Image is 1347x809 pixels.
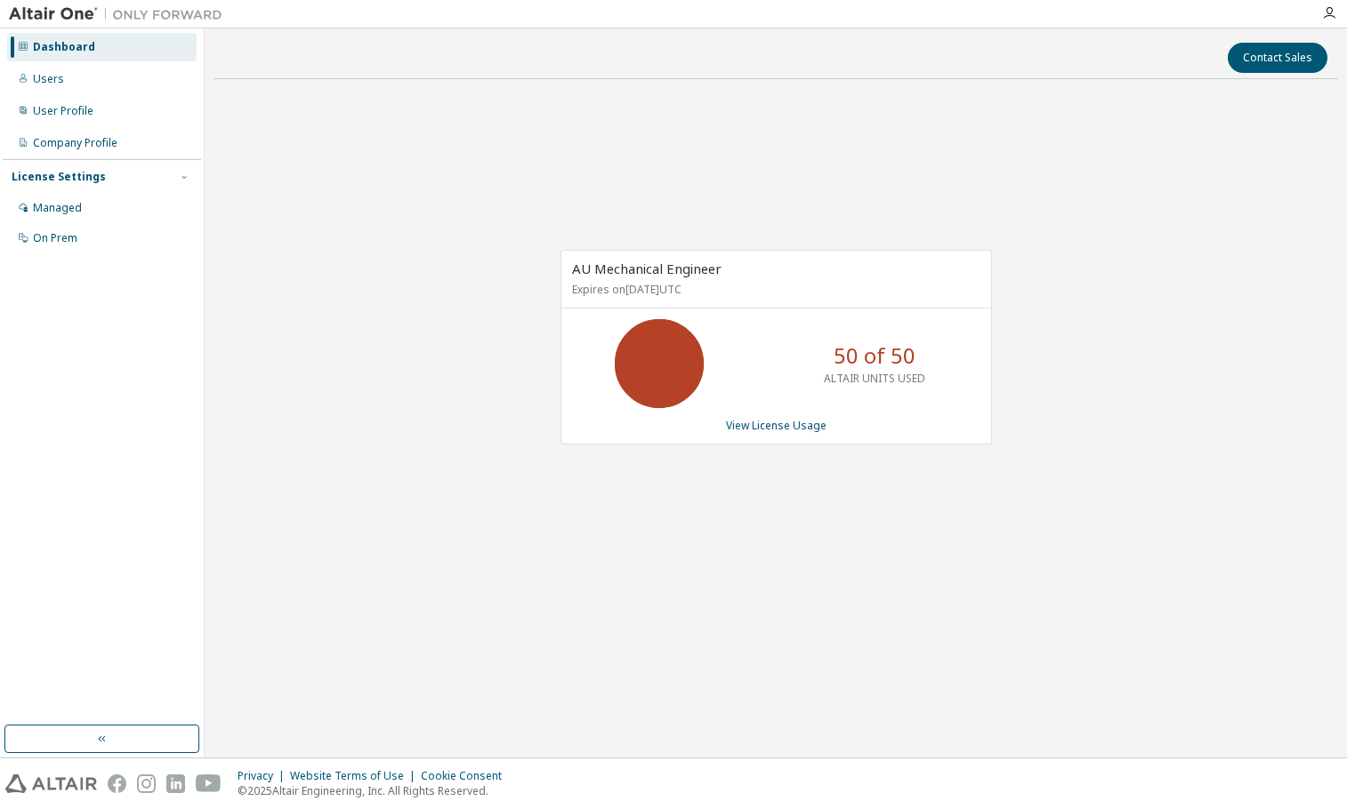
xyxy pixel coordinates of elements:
div: Cookie Consent [421,769,512,783]
div: License Settings [12,170,106,184]
a: View License Usage [726,418,827,433]
div: Managed [33,201,82,215]
div: Users [33,72,64,86]
span: AU Mechanical Engineer [572,260,722,277]
img: altair_logo.svg [5,774,97,793]
img: instagram.svg [137,774,156,793]
img: facebook.svg [108,774,126,793]
div: Dashboard [33,40,95,54]
p: 50 of 50 [834,340,915,371]
p: Expires on [DATE] UTC [572,282,976,297]
div: User Profile [33,104,93,118]
div: Website Terms of Use [290,769,421,783]
p: © 2025 Altair Engineering, Inc. All Rights Reserved. [238,783,512,798]
div: On Prem [33,231,77,245]
img: youtube.svg [196,774,222,793]
img: Altair One [9,5,231,23]
div: Company Profile [33,136,117,150]
div: Privacy [238,769,290,783]
img: linkedin.svg [166,774,185,793]
button: Contact Sales [1228,43,1327,73]
p: ALTAIR UNITS USED [824,371,925,386]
